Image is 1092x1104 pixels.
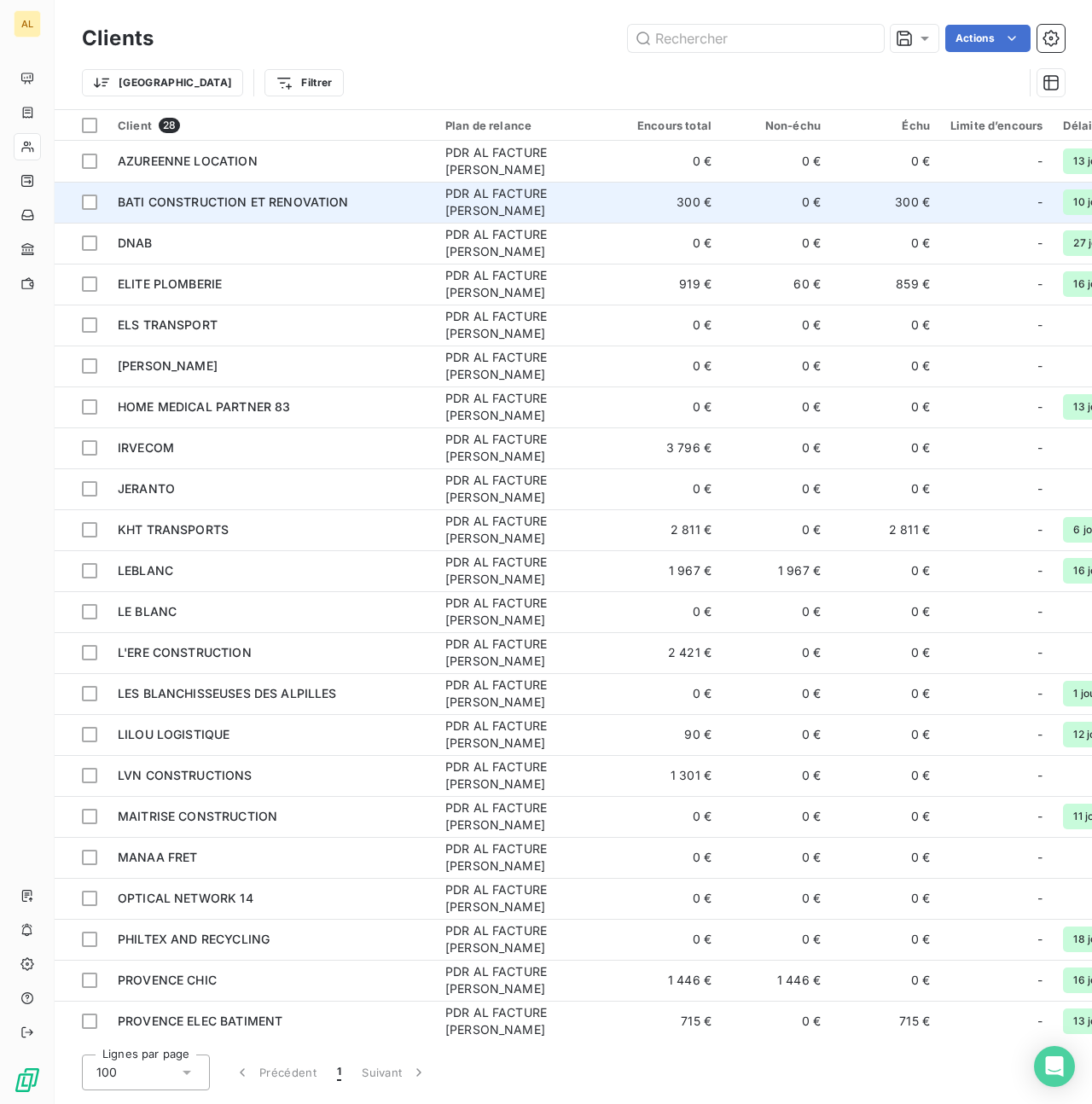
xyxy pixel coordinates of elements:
div: Encours total [623,119,712,132]
td: 0 € [831,468,940,509]
div: PDR AL FACTURE [PERSON_NAME] [445,185,602,219]
td: 0 € [613,796,722,837]
td: 0 € [831,591,940,632]
span: L'ERE CONSTRUCTION [118,645,252,659]
span: - [1037,1013,1043,1030]
div: PDR AL FACTURE [PERSON_NAME] [445,595,602,629]
div: PDR AL FACTURE [PERSON_NAME] [445,267,602,301]
td: 0 € [613,673,722,714]
td: 0 € [722,837,831,878]
div: PDR AL FACTURE [PERSON_NAME] [445,513,602,547]
span: LES BLANCHISSEUSES DES ALPILLES [118,686,337,700]
td: 0 € [831,673,940,714]
td: 0 € [613,591,722,632]
td: 1 967 € [722,550,831,591]
td: 2 421 € [613,632,722,673]
div: PDR AL FACTURE [PERSON_NAME] [445,840,602,874]
div: AL [14,10,41,38]
span: - [1037,317,1043,334]
td: 0 € [613,386,722,427]
td: 0 € [831,346,940,386]
span: 100 [96,1064,117,1081]
td: 0 € [722,427,831,468]
span: MAITRISE CONSTRUCTION [118,809,277,823]
td: 0 € [722,714,831,755]
td: 0 € [722,223,831,264]
td: 0 € [831,960,940,1001]
div: Non-échu [732,119,821,132]
div: Échu [841,119,930,132]
td: 0 € [613,878,722,919]
div: PDR AL FACTURE [PERSON_NAME] [445,390,602,424]
span: Client [118,119,152,132]
td: 0 € [722,919,831,960]
td: 0 € [722,591,831,632]
td: 0 € [831,796,940,837]
td: 0 € [722,878,831,919]
td: 2 811 € [831,509,940,550]
button: [GEOGRAPHIC_DATA] [82,69,243,96]
button: Actions [945,25,1031,52]
td: 0 € [831,837,940,878]
td: 0 € [722,386,831,427]
div: PDR AL FACTURE [PERSON_NAME] [445,636,602,670]
div: PDR AL FACTURE [PERSON_NAME] [445,963,602,997]
td: 0 € [722,468,831,509]
span: IRVECOM [118,440,174,455]
td: 715 € [831,1001,940,1042]
td: 3 796 € [613,427,722,468]
td: 859 € [831,264,940,305]
button: Précédent [224,1055,327,1090]
span: JERANTO [118,481,175,496]
span: [PERSON_NAME] [118,358,218,373]
span: DNAB [118,235,153,250]
div: PDR AL FACTURE [PERSON_NAME] [445,472,602,506]
td: 1 446 € [722,960,831,1001]
td: 0 € [831,141,940,182]
td: 919 € [613,264,722,305]
span: OPTICAL NETWORK 14 [118,891,253,905]
td: 0 € [831,878,940,919]
td: 0 € [831,755,940,796]
td: 0 € [613,305,722,346]
span: - [1037,808,1043,825]
div: PDR AL FACTURE [PERSON_NAME] [445,799,602,834]
span: LEBLANC [118,563,173,578]
div: PDR AL FACTURE [PERSON_NAME] [445,554,602,588]
span: - [1037,685,1043,702]
button: Filtrer [264,69,343,96]
td: 0 € [831,305,940,346]
td: 0 € [722,755,831,796]
span: LVN CONSTRUCTIONS [118,768,253,782]
td: 300 € [613,182,722,223]
td: 0 € [831,714,940,755]
td: 0 € [831,550,940,591]
span: ELS TRANSPORT [118,317,218,332]
div: PDR AL FACTURE [PERSON_NAME] [445,677,602,711]
span: 28 [159,118,180,133]
span: PROVENCE ELEC BATIMENT [118,1014,282,1028]
td: 0 € [613,919,722,960]
td: 2 811 € [613,509,722,550]
span: HOME MEDICAL PARTNER 83 [118,399,290,414]
span: KHT TRANSPORTS [118,522,229,537]
td: 0 € [722,673,831,714]
td: 0 € [831,427,940,468]
td: 0 € [613,468,722,509]
td: 0 € [831,919,940,960]
span: - [1037,398,1043,415]
span: - [1037,194,1043,211]
td: 0 € [722,305,831,346]
span: - [1037,562,1043,579]
td: 0 € [722,1001,831,1042]
span: PHILTEX AND RECYCLING [118,932,270,946]
span: LE BLANC [118,604,177,619]
td: 1 967 € [613,550,722,591]
span: - [1037,357,1043,375]
div: Limite d’encours [950,119,1043,132]
span: 1 [337,1064,341,1081]
td: 0 € [722,141,831,182]
input: Rechercher [628,25,884,52]
span: - [1037,235,1043,252]
td: 0 € [831,223,940,264]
